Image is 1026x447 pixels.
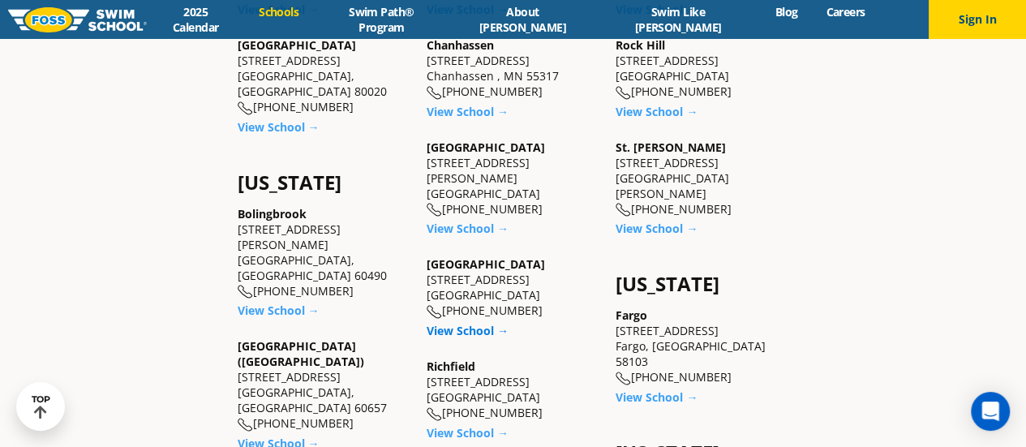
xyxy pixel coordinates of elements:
a: View School → [427,221,509,236]
a: View School → [427,104,509,119]
a: Blog [761,4,812,19]
img: location-phone-o-icon.svg [616,372,631,385]
a: [GEOGRAPHIC_DATA] [427,140,545,155]
img: location-phone-o-icon.svg [238,101,253,115]
a: Richfield [427,359,475,374]
a: [GEOGRAPHIC_DATA] [427,256,545,272]
h4: [US_STATE] [616,273,788,295]
img: location-phone-o-icon.svg [427,305,442,319]
a: [GEOGRAPHIC_DATA] ([GEOGRAPHIC_DATA]) [238,338,364,369]
div: [STREET_ADDRESS] [GEOGRAPHIC_DATA], [GEOGRAPHIC_DATA] 80020 [PHONE_NUMBER] [238,37,410,115]
a: View School → [427,425,509,441]
img: location-phone-o-icon.svg [616,203,631,217]
div: [STREET_ADDRESS] [GEOGRAPHIC_DATA] [PHONE_NUMBER] [616,37,788,100]
img: FOSS Swim School Logo [8,7,147,32]
div: [STREET_ADDRESS] [GEOGRAPHIC_DATA] [PHONE_NUMBER] [427,256,599,319]
img: location-phone-o-icon.svg [238,285,253,299]
img: location-phone-o-icon.svg [427,86,442,100]
a: Fargo [616,307,647,323]
a: View School → [616,104,698,119]
img: location-phone-o-icon.svg [427,203,442,217]
div: [STREET_ADDRESS][PERSON_NAME] [GEOGRAPHIC_DATA], [GEOGRAPHIC_DATA] 60490 [PHONE_NUMBER] [238,206,410,299]
a: Rock Hill [616,37,665,53]
a: Chanhassen [427,37,494,53]
div: [STREET_ADDRESS] [GEOGRAPHIC_DATA][PERSON_NAME] [PHONE_NUMBER] [616,140,788,217]
a: [GEOGRAPHIC_DATA] [238,37,356,53]
a: View School → [238,119,320,135]
div: [STREET_ADDRESS] Fargo, [GEOGRAPHIC_DATA] 58103 [PHONE_NUMBER] [616,307,788,385]
a: View School → [616,389,698,405]
a: About [PERSON_NAME] [450,4,595,35]
a: View School → [238,303,320,318]
h4: [US_STATE] [238,171,410,194]
a: Bolingbrook [238,206,307,221]
div: [STREET_ADDRESS] [GEOGRAPHIC_DATA], [GEOGRAPHIC_DATA] 60657 [PHONE_NUMBER] [238,338,410,432]
a: Swim Like [PERSON_NAME] [595,4,761,35]
a: Careers [812,4,879,19]
img: location-phone-o-icon.svg [427,407,442,421]
div: [STREET_ADDRESS] Chanhassen , MN 55317 [PHONE_NUMBER] [427,37,599,100]
div: TOP [32,394,50,419]
a: Schools [245,4,313,19]
a: St. [PERSON_NAME] [616,140,726,155]
a: Swim Path® Program [313,4,450,35]
img: location-phone-o-icon.svg [616,86,631,100]
div: Open Intercom Messenger [971,392,1010,431]
div: [STREET_ADDRESS] [GEOGRAPHIC_DATA] [PHONE_NUMBER] [427,359,599,421]
a: View School → [427,323,509,338]
a: 2025 Calendar [147,4,245,35]
img: location-phone-o-icon.svg [238,418,253,432]
div: [STREET_ADDRESS][PERSON_NAME] [GEOGRAPHIC_DATA] [PHONE_NUMBER] [427,140,599,217]
a: View School → [616,221,698,236]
